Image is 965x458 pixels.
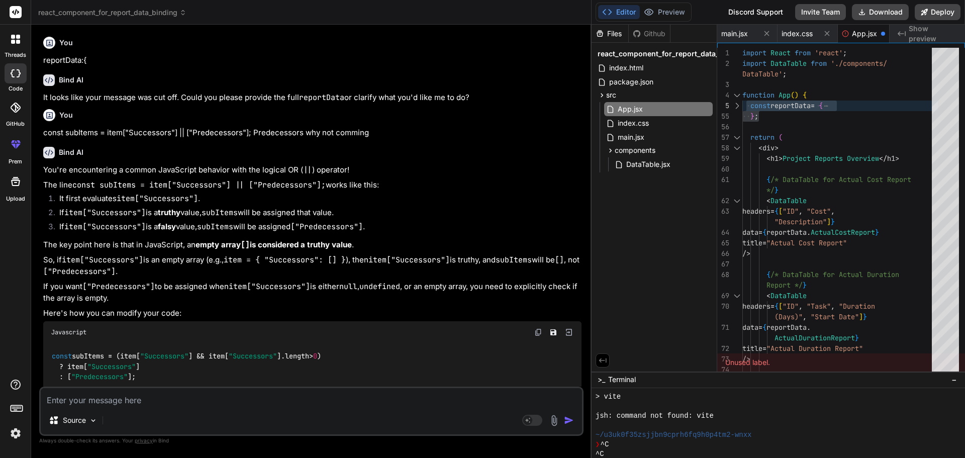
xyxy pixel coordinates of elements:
label: prem [9,157,22,166]
span: >_ [598,375,605,385]
div: 70 [717,301,729,312]
span: function [742,90,775,100]
span: , [831,207,835,216]
code: subItems [197,222,233,232]
code: reportData [299,93,344,103]
span: </ [879,154,887,163]
span: ; [843,48,847,57]
span: Show preview [909,24,957,44]
code: [] [241,240,250,250]
code: ["Predecessors"] [43,266,116,277]
label: GitHub [6,120,25,128]
span: 'react' [815,48,843,57]
span: "Predecessors" [71,372,128,381]
button: Editor [598,5,640,19]
span: react_component_for_report_data_binding [38,8,186,18]
span: = [758,228,762,237]
h6: You [59,110,73,120]
span: /* DataTable for Actual Cost Report [770,175,911,184]
span: main.jsx [721,29,748,39]
span: "Successors" [229,352,277,361]
span: } [831,217,835,226]
span: reportData [766,323,807,332]
span: > vite [596,392,621,402]
span: ; [783,69,787,78]
code: item["Successors"] [64,222,146,232]
p: reportData:{ [43,55,582,66]
span: h1 [887,154,895,163]
code: item = { "Successors": [] } [224,255,346,265]
span: Terminal [608,375,636,385]
img: Pick Models [89,416,98,425]
span: index.css [617,117,650,129]
button: Deploy [915,4,960,20]
div: 62 [717,196,729,206]
span: { [819,101,823,110]
code: item["Successors"] [229,282,310,292]
span: ❯ [596,440,601,449]
span: ; [754,112,758,121]
span: ] [859,312,863,321]
img: attachment [548,415,560,426]
span: ( [791,90,795,100]
div: 56 [717,122,729,132]
p: Here's how you can modify your code: [43,308,582,319]
div: 4 [717,90,729,101]
span: } [803,281,807,290]
span: "Start Date" [811,312,859,321]
span: } [750,112,754,121]
div: 64 [717,227,729,238]
span: reportData [766,228,807,237]
span: main.jsx [617,131,645,143]
code: || [303,165,312,175]
span: < [766,154,770,163]
span: { [766,175,770,184]
span: } [855,333,859,342]
span: from [795,48,811,57]
div: 59 [717,153,729,164]
span: "ID" [783,207,799,216]
div: Click to collapse the range. [730,143,743,153]
span: title [742,344,762,353]
span: = [762,238,766,247]
div: Unused label. [717,353,965,372]
div: 55 [717,111,729,122]
span: DataTable [770,196,807,205]
code: item["Successors"] [62,255,143,265]
strong: falsy [158,222,176,231]
div: 2 [717,58,729,69]
span: } [863,312,867,321]
li: If is a value, will be assigned . [51,221,582,235]
code: undefined [359,282,400,292]
h6: Bind AI [59,147,83,157]
span: from [811,59,827,68]
span: { [803,90,807,100]
span: App.jsx [617,103,644,115]
span: reportData [770,101,811,110]
span: return [750,133,775,142]
span: > [775,143,779,152]
code: item["Successors"] [368,255,450,265]
span: './components/ [831,59,887,68]
span: ^C [600,440,609,449]
button: Download [852,4,909,20]
div: 58 [717,143,729,153]
span: Report */ [766,281,803,290]
span: { [762,228,766,237]
span: = [770,302,775,311]
div: 69 [717,291,729,301]
span: DataTable' [742,69,783,78]
p: Always double-check its answers. Your in Bind [39,436,584,445]
span: } [875,228,879,237]
div: 63 [717,206,729,217]
span: headers [742,302,770,311]
div: Click to collapse the range. [730,132,743,143]
span: { [775,302,779,311]
span: /> [742,249,750,258]
h6: Bind AI [59,75,83,85]
li: It first evaluates . [51,193,582,207]
span: data [742,323,758,332]
p: The line works like this: [43,179,582,191]
span: "Description" [775,217,827,226]
div: 1 [717,48,729,58]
